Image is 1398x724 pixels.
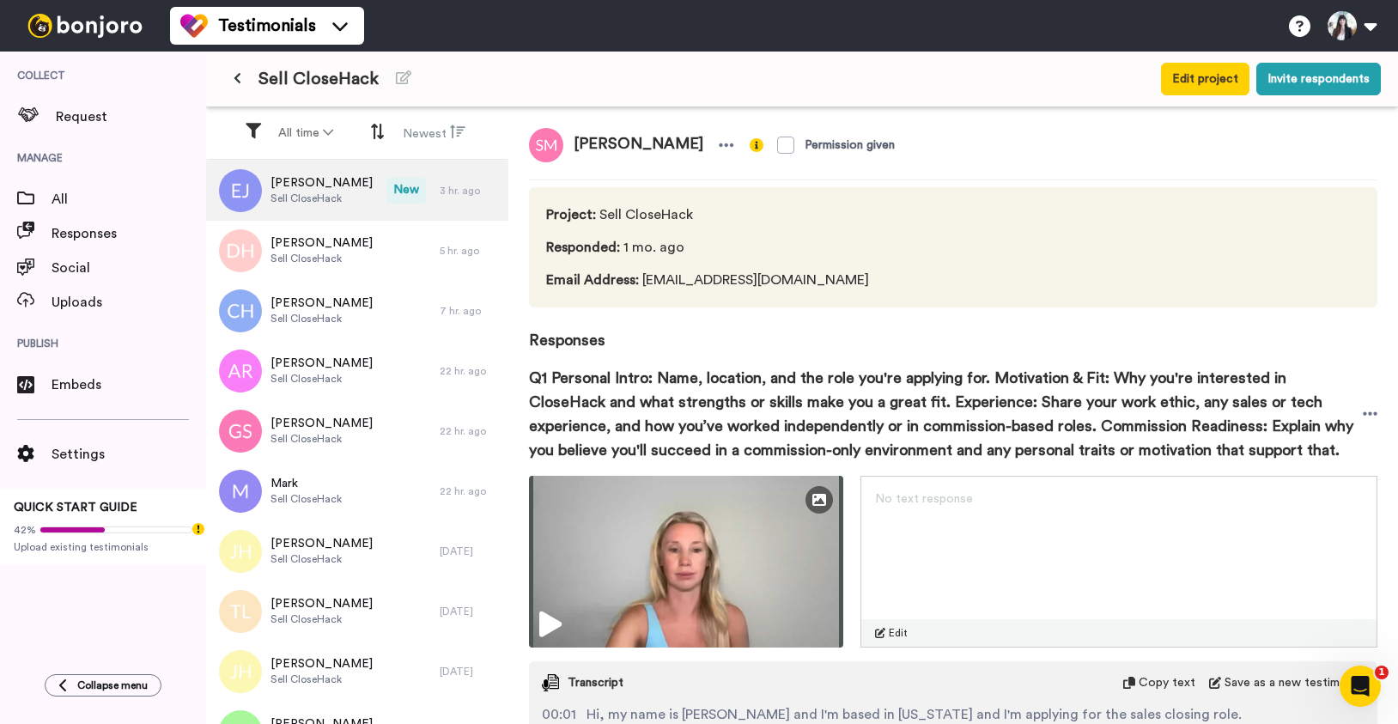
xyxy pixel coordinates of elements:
[56,106,206,127] span: Request
[529,307,1377,352] span: Responses
[270,372,373,386] span: Sell CloseHack
[270,492,342,506] span: Sell CloseHack
[1340,666,1381,707] iframe: Intercom live chat
[219,350,262,392] img: ar.png
[386,178,426,204] span: New
[889,626,908,640] span: Edit
[270,535,373,552] span: [PERSON_NAME]
[529,476,843,648] img: ce2b4e8a-fad5-4db6-af1c-8ec3b6f5d5b9-thumbnail_full-1753193980.jpg
[21,14,149,38] img: bj-logo-header-white.svg
[219,169,262,212] img: ej.png
[206,461,508,521] a: MarkSell CloseHack22 hr. ago
[1375,666,1389,679] span: 1
[546,237,869,258] span: 1 mo. ago
[1225,674,1365,691] span: Save as a new testimonial
[45,674,161,697] button: Collapse menu
[206,221,508,281] a: [PERSON_NAME]Sell CloseHack5 hr. ago
[546,208,596,222] span: Project :
[270,552,373,566] span: Sell CloseHack
[206,642,508,702] a: [PERSON_NAME]Sell CloseHack[DATE]
[440,665,500,678] div: [DATE]
[206,281,508,341] a: [PERSON_NAME]Sell CloseHack7 hr. ago
[875,493,973,505] span: No text response
[805,137,895,154] div: Permission given
[180,12,208,40] img: tm-color.svg
[270,595,373,612] span: [PERSON_NAME]
[270,415,373,432] span: [PERSON_NAME]
[14,523,36,537] span: 42%
[546,240,620,254] span: Responded :
[1256,63,1381,95] button: Invite respondents
[440,364,500,378] div: 22 hr. ago
[52,223,206,244] span: Responses
[546,204,869,225] span: Sell CloseHack
[270,475,342,492] span: Mark
[206,161,508,221] a: [PERSON_NAME]Sell CloseHackNew3 hr. ago
[206,341,508,401] a: [PERSON_NAME]Sell CloseHack22 hr. ago
[440,244,500,258] div: 5 hr. ago
[270,672,373,686] span: Sell CloseHack
[270,192,373,205] span: Sell CloseHack
[563,128,714,162] span: [PERSON_NAME]
[191,521,206,537] div: Tooltip anchor
[270,655,373,672] span: [PERSON_NAME]
[219,410,262,453] img: gs.png
[546,273,639,287] span: Email Address :
[52,374,206,395] span: Embeds
[270,174,373,192] span: [PERSON_NAME]
[218,14,316,38] span: Testimonials
[440,424,500,438] div: 22 hr. ago
[52,444,206,465] span: Settings
[440,484,500,498] div: 22 hr. ago
[542,674,559,691] img: transcript.svg
[440,184,500,198] div: 3 hr. ago
[219,530,262,573] img: jh.png
[219,289,262,332] img: ch.png
[270,312,373,325] span: Sell CloseHack
[529,128,563,162] img: sm.png
[219,470,262,513] img: m.png
[440,304,500,318] div: 7 hr. ago
[546,270,869,290] span: [EMAIL_ADDRESS][DOMAIN_NAME]
[270,612,373,626] span: Sell CloseHack
[52,189,206,210] span: All
[392,117,476,149] button: Newest
[52,258,206,278] span: Social
[219,590,262,633] img: tl.png
[270,295,373,312] span: [PERSON_NAME]
[219,229,262,272] img: dh.png
[77,678,148,692] span: Collapse menu
[206,521,508,581] a: [PERSON_NAME]Sell CloseHack[DATE]
[440,605,500,618] div: [DATE]
[52,292,206,313] span: Uploads
[270,234,373,252] span: [PERSON_NAME]
[270,432,373,446] span: Sell CloseHack
[440,545,500,558] div: [DATE]
[206,401,508,461] a: [PERSON_NAME]Sell CloseHack22 hr. ago
[1139,674,1195,691] span: Copy text
[750,138,763,152] img: info-yellow.svg
[270,252,373,265] span: Sell CloseHack
[568,674,623,691] span: Transcript
[1161,63,1249,95] button: Edit project
[206,581,508,642] a: [PERSON_NAME]Sell CloseHack[DATE]
[14,540,192,554] span: Upload existing testimonials
[258,67,379,91] span: Sell CloseHack
[219,650,262,693] img: jh.png
[14,502,137,514] span: QUICK START GUIDE
[268,118,343,149] button: All time
[270,355,373,372] span: [PERSON_NAME]
[529,366,1363,462] span: Q1 Personal Intro: Name, location, and the role you're applying for. Motivation & Fit: Why you're...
